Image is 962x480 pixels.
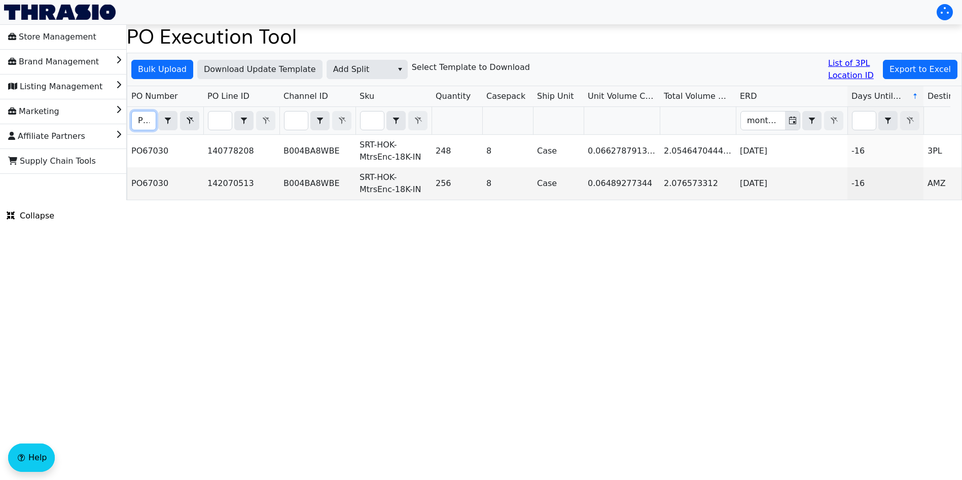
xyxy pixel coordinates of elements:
[847,135,923,167] td: -16
[584,135,660,167] td: 0.06627879131311999
[311,112,329,130] button: select
[584,167,660,200] td: 0.06489277344
[8,29,96,45] span: Store Management
[127,24,962,49] h1: PO Execution Tool
[482,135,533,167] td: 8
[8,54,99,70] span: Brand Management
[660,167,736,200] td: 2.076573312
[235,112,253,130] button: select
[533,167,584,200] td: Case
[432,167,482,200] td: 256
[878,111,898,130] span: Choose Operator
[851,90,904,102] span: Days Until ERD
[802,111,822,130] span: Choose Operator
[736,135,847,167] td: [DATE]
[159,112,177,130] button: select
[279,167,355,200] td: B004BA8WBE
[4,5,116,20] img: Thrasio Logo
[138,63,187,76] span: Bulk Upload
[355,135,432,167] td: SRT-HOK-MtrsEnc-18K-IN
[436,90,471,102] span: Quantity
[355,107,432,135] th: Filter
[8,79,102,95] span: Listing Management
[660,135,736,167] td: 2.054647044458
[8,128,85,144] span: Affiliate Partners
[879,112,897,130] button: select
[310,111,330,130] span: Choose Operator
[889,63,951,76] span: Export to Excel
[127,135,203,167] td: PO67030
[207,90,250,102] span: PO Line ID
[432,135,482,167] td: 248
[883,60,957,79] button: Export to Excel
[736,167,847,200] td: [DATE]
[158,111,177,130] span: Choose Operator
[386,111,406,130] span: Choose Operator
[197,60,323,79] button: Download Update Template
[847,107,923,135] th: Filter
[28,452,47,464] span: Help
[361,112,384,130] input: Filter
[203,135,279,167] td: 140778208
[387,112,405,130] button: select
[741,112,785,130] input: Filter
[203,107,279,135] th: Filter
[588,90,656,102] span: Unit Volume CBM
[284,112,308,130] input: Filter
[132,112,156,130] input: Filter
[736,107,847,135] th: Filter
[355,167,432,200] td: SRT-HOK-MtrsEnc-18K-IN
[283,90,328,102] span: Channel ID
[486,90,525,102] span: Casepack
[803,112,821,130] button: select
[208,112,232,130] input: Filter
[131,60,193,79] button: Bulk Upload
[131,90,178,102] span: PO Number
[127,107,203,135] th: Filter
[664,90,732,102] span: Total Volume CBM
[8,153,96,169] span: Supply Chain Tools
[180,111,199,130] button: Clear
[279,135,355,167] td: B004BA8WBE
[852,112,876,130] input: Filter
[537,90,574,102] span: Ship Unit
[333,63,386,76] span: Add Split
[279,107,355,135] th: Filter
[785,112,800,130] button: Toggle calendar
[740,90,757,102] span: ERD
[204,63,316,76] span: Download Update Template
[533,135,584,167] td: Case
[8,103,59,120] span: Marketing
[8,444,55,472] button: Help floatingactionbutton
[203,167,279,200] td: 142070513
[482,167,533,200] td: 8
[393,60,407,79] button: select
[412,62,530,72] h6: Select Template to Download
[234,111,254,130] span: Choose Operator
[847,167,923,200] td: -16
[828,57,879,82] a: List of 3PL Location ID
[360,90,374,102] span: Sku
[7,210,54,222] span: Collapse
[127,167,203,200] td: PO67030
